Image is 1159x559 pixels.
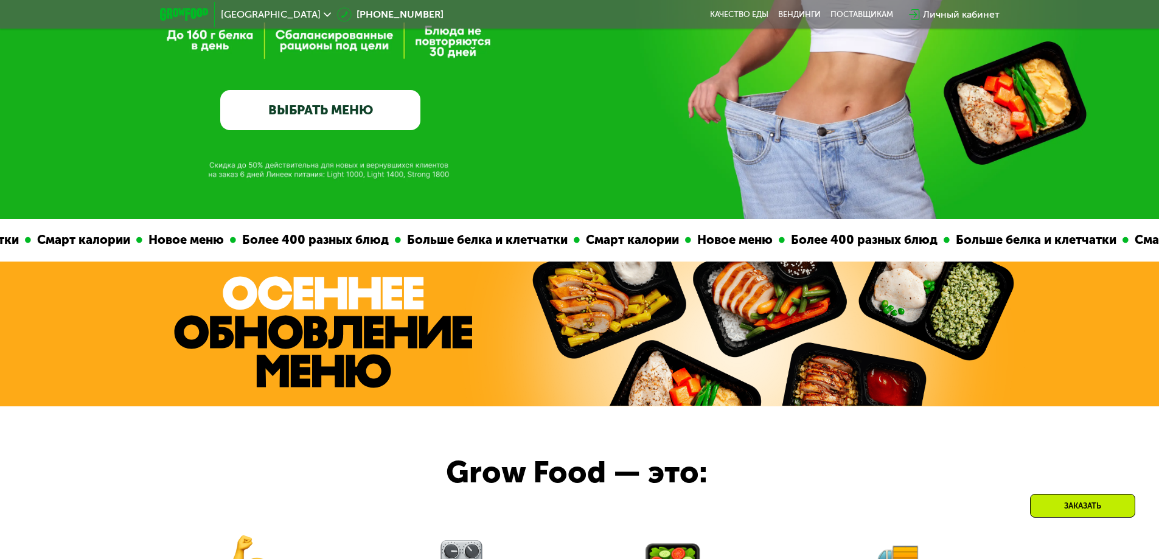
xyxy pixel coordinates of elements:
[337,7,444,22] a: [PHONE_NUMBER]
[710,10,768,19] a: Качество еды
[28,231,133,249] div: Смарт калории
[220,90,420,130] a: ВЫБРАТЬ МЕНЮ
[688,231,776,249] div: Новое меню
[830,10,893,19] div: поставщикам
[782,231,941,249] div: Более 400 разных блюд
[233,231,392,249] div: Более 400 разных блюд
[221,10,321,19] span: [GEOGRAPHIC_DATA]
[398,231,571,249] div: Больше белка и клетчатки
[1030,494,1135,518] div: Заказать
[947,231,1119,249] div: Больше белка и клетчатки
[778,10,821,19] a: Вендинги
[446,450,753,496] div: Grow Food — это:
[139,231,227,249] div: Новое меню
[577,231,682,249] div: Смарт калории
[923,7,1000,22] div: Личный кабинет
